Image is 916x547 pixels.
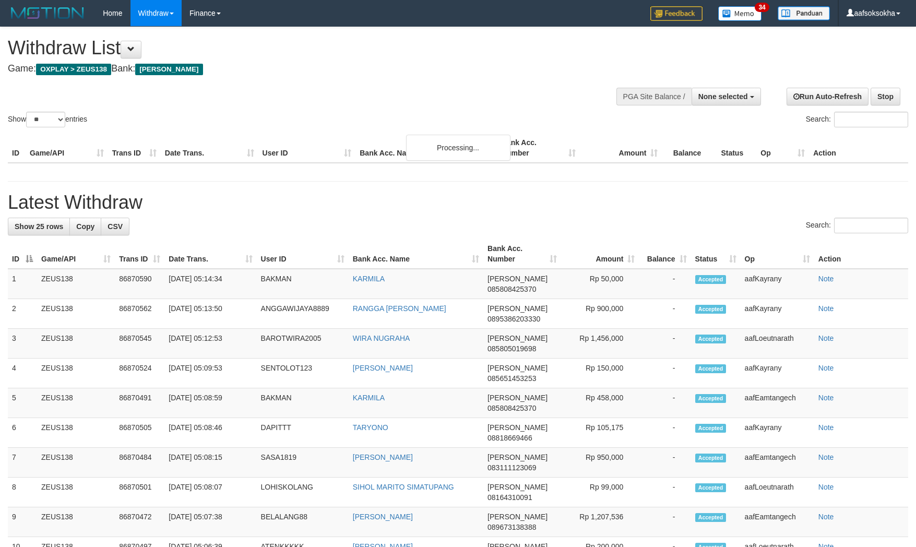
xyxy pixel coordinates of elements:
[487,394,548,402] span: [PERSON_NAME]
[741,418,814,448] td: aafKayrany
[115,418,164,448] td: 86870505
[164,388,256,418] td: [DATE] 05:08:59
[695,394,727,403] span: Accepted
[353,275,385,283] a: KARMILA
[115,269,164,299] td: 86870590
[115,329,164,359] td: 86870545
[164,329,256,359] td: [DATE] 05:12:53
[741,448,814,478] td: aafEamtangech
[8,329,37,359] td: 3
[561,359,639,388] td: Rp 150,000
[639,239,691,269] th: Balance: activate to sort column ascending
[8,299,37,329] td: 2
[353,334,410,342] a: WIRA NUGRAHA
[257,359,349,388] td: SENTOLOT123
[639,418,691,448] td: -
[164,239,256,269] th: Date Trans.: activate to sort column ascending
[487,483,548,491] span: [PERSON_NAME]
[834,112,908,127] input: Search:
[8,64,600,74] h4: Game: Bank:
[8,5,87,21] img: MOTION_logo.png
[639,299,691,329] td: -
[164,359,256,388] td: [DATE] 05:09:53
[37,448,115,478] td: ZEUS138
[487,285,536,293] span: Copy 085808425370 to clipboard
[741,329,814,359] td: aafLoeutnarath
[755,3,769,12] span: 34
[8,388,37,418] td: 5
[8,133,26,163] th: ID
[483,239,561,269] th: Bank Acc. Number: activate to sort column ascending
[8,38,600,58] h1: Withdraw List
[756,133,809,163] th: Op
[164,507,256,537] td: [DATE] 05:07:38
[101,218,129,235] a: CSV
[639,478,691,507] td: -
[806,218,908,233] label: Search:
[814,239,908,269] th: Action
[487,344,536,353] span: Copy 085805019698 to clipboard
[639,507,691,537] td: -
[353,394,385,402] a: KARMILA
[698,92,748,101] span: None selected
[15,222,63,231] span: Show 25 rows
[26,112,65,127] select: Showentries
[497,133,580,163] th: Bank Acc. Number
[561,269,639,299] td: Rp 50,000
[353,364,413,372] a: [PERSON_NAME]
[695,424,727,433] span: Accepted
[561,329,639,359] td: Rp 1,456,000
[37,269,115,299] td: ZEUS138
[616,88,692,105] div: PGA Site Balance /
[353,513,413,521] a: [PERSON_NAME]
[809,133,908,163] th: Action
[639,329,691,359] td: -
[818,423,834,432] a: Note
[834,218,908,233] input: Search:
[487,364,548,372] span: [PERSON_NAME]
[818,334,834,342] a: Note
[8,239,37,269] th: ID: activate to sort column descending
[164,478,256,507] td: [DATE] 05:08:07
[818,364,834,372] a: Note
[353,304,446,313] a: RANGGA [PERSON_NAME]
[257,507,349,537] td: BELALANG88
[741,507,814,537] td: aafEamtangech
[8,112,87,127] label: Show entries
[787,88,869,105] a: Run Auto-Refresh
[257,239,349,269] th: User ID: activate to sort column ascending
[164,299,256,329] td: [DATE] 05:13:50
[639,388,691,418] td: -
[76,222,94,231] span: Copy
[135,64,203,75] span: [PERSON_NAME]
[115,239,164,269] th: Trans ID: activate to sort column ascending
[69,218,101,235] a: Copy
[164,448,256,478] td: [DATE] 05:08:15
[741,388,814,418] td: aafEamtangech
[115,388,164,418] td: 86870491
[818,394,834,402] a: Note
[818,275,834,283] a: Note
[487,513,548,521] span: [PERSON_NAME]
[695,335,727,343] span: Accepted
[406,135,510,161] div: Processing...
[8,218,70,235] a: Show 25 rows
[257,478,349,507] td: LOHISKOLANG
[355,133,497,163] th: Bank Acc. Name
[487,453,548,461] span: [PERSON_NAME]
[353,423,388,432] a: TARYONO
[695,483,727,492] span: Accepted
[741,299,814,329] td: aafKayrany
[487,463,536,472] span: Copy 083111123069 to clipboard
[741,478,814,507] td: aafLoeutnarath
[36,64,111,75] span: OXPLAY > ZEUS138
[561,507,639,537] td: Rp 1,207,536
[349,239,483,269] th: Bank Acc. Name: activate to sort column ascending
[871,88,900,105] a: Stop
[487,493,532,502] span: Copy 08164310091 to clipboard
[108,133,161,163] th: Trans ID
[639,269,691,299] td: -
[695,305,727,314] span: Accepted
[818,483,834,491] a: Note
[639,448,691,478] td: -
